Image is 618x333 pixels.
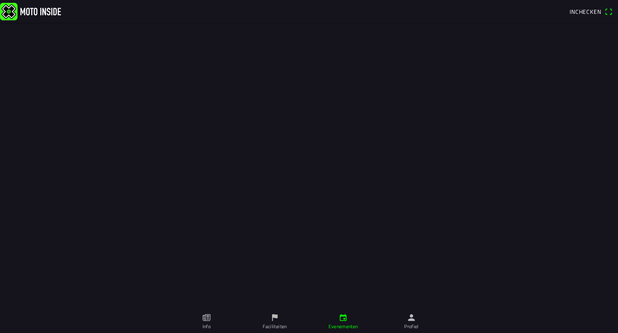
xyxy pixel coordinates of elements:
[202,323,211,330] ion-label: Info
[570,7,601,16] span: Inchecken
[329,323,358,330] ion-label: Evenementen
[407,313,416,322] ion-icon: person
[566,4,616,18] a: Incheckenqr scanner
[263,323,287,330] ion-label: Faciliteiten
[339,313,348,322] ion-icon: calendar
[202,313,211,322] ion-icon: paper
[270,313,279,322] ion-icon: flag
[404,323,419,330] ion-label: Profiel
